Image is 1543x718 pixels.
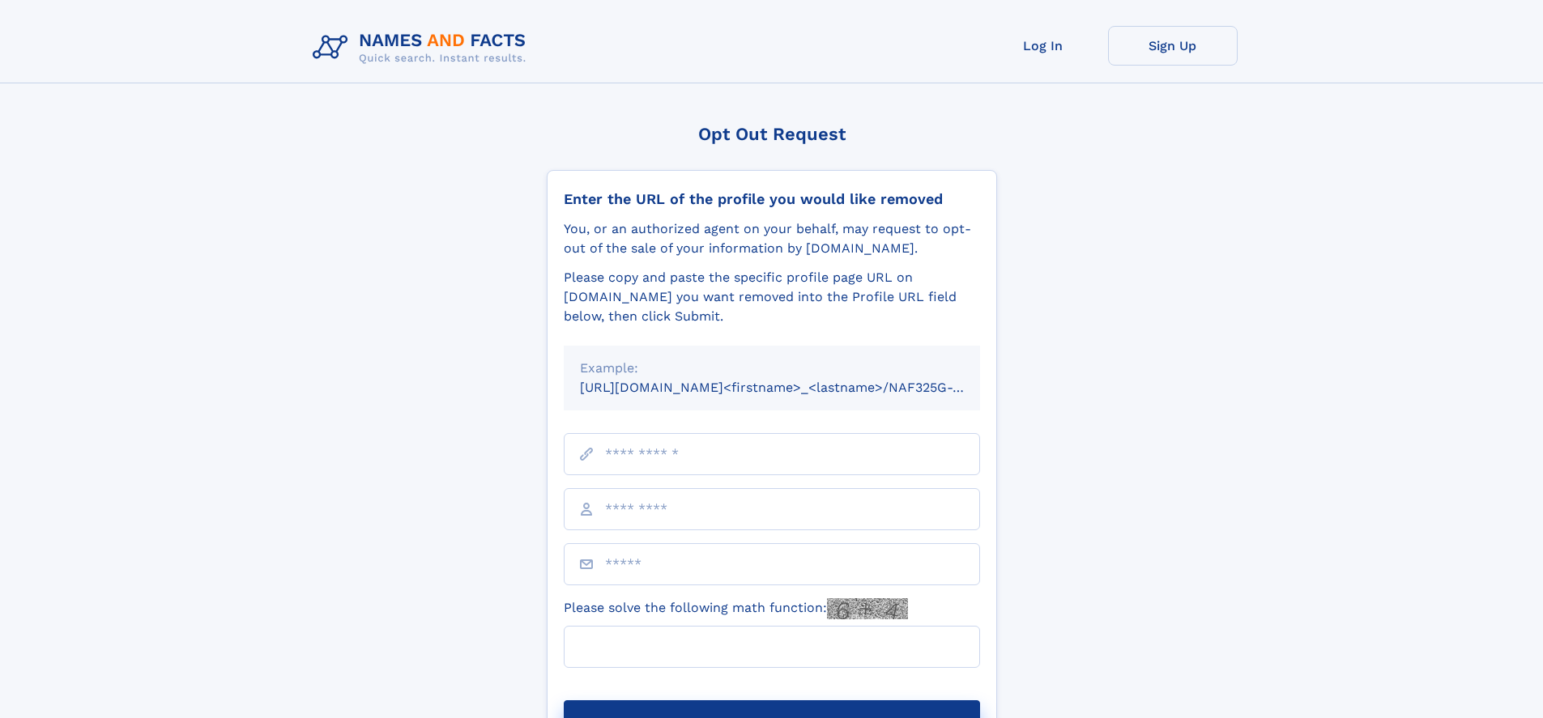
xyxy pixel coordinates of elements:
[1108,26,1238,66] a: Sign Up
[564,268,980,326] div: Please copy and paste the specific profile page URL on [DOMAIN_NAME] you want removed into the Pr...
[580,359,964,378] div: Example:
[564,598,908,619] label: Please solve the following math function:
[580,380,1011,395] small: [URL][DOMAIN_NAME]<firstname>_<lastname>/NAF325G-xxxxxxxx
[306,26,539,70] img: Logo Names and Facts
[547,124,997,144] div: Opt Out Request
[564,190,980,208] div: Enter the URL of the profile you would like removed
[978,26,1108,66] a: Log In
[564,219,980,258] div: You, or an authorized agent on your behalf, may request to opt-out of the sale of your informatio...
